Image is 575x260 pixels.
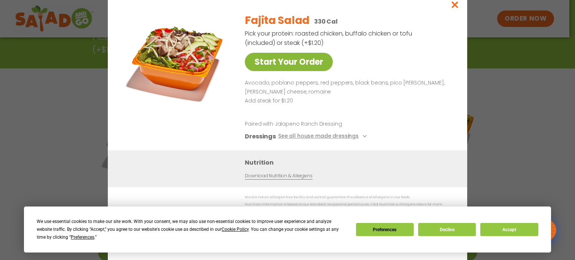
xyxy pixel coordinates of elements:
[480,223,538,236] button: Accept
[245,158,456,167] h3: Nutrition
[245,53,333,71] a: Start Your Order
[37,218,347,241] div: We use essential cookies to make our site work. With your consent, we may also use non-essential ...
[125,7,229,112] img: Featured product photo for Fajita Salad
[245,13,310,28] h2: Fajita Salad
[24,207,551,253] div: Cookie Consent Prompt
[222,227,249,232] span: Cookie Policy
[245,132,276,141] h3: Dressings
[245,120,383,128] p: Paired with Jalapeno Ranch Dressing
[245,79,449,97] p: Avocado, poblano peppers, red peppers, black beans, pico [PERSON_NAME], [PERSON_NAME] cheese, rom...
[245,97,449,105] p: Add steak for $1.20
[71,235,94,240] span: Preferences
[245,195,452,200] p: We are not an allergen free facility and cannot guarantee the absence of allergens in our foods.
[245,29,413,48] p: Pick your protein: roasted chicken, buffalo chicken or tofu (included) or steak (+$1.20)
[245,172,312,180] a: Download Nutrition & Allergens
[278,132,369,141] button: See all house made dressings
[314,17,338,26] p: 330 Cal
[245,202,452,213] p: Nutrition information is based on our standard recipes and portion sizes. Click Nutrition & Aller...
[356,223,414,236] button: Preferences
[418,223,476,236] button: Decline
